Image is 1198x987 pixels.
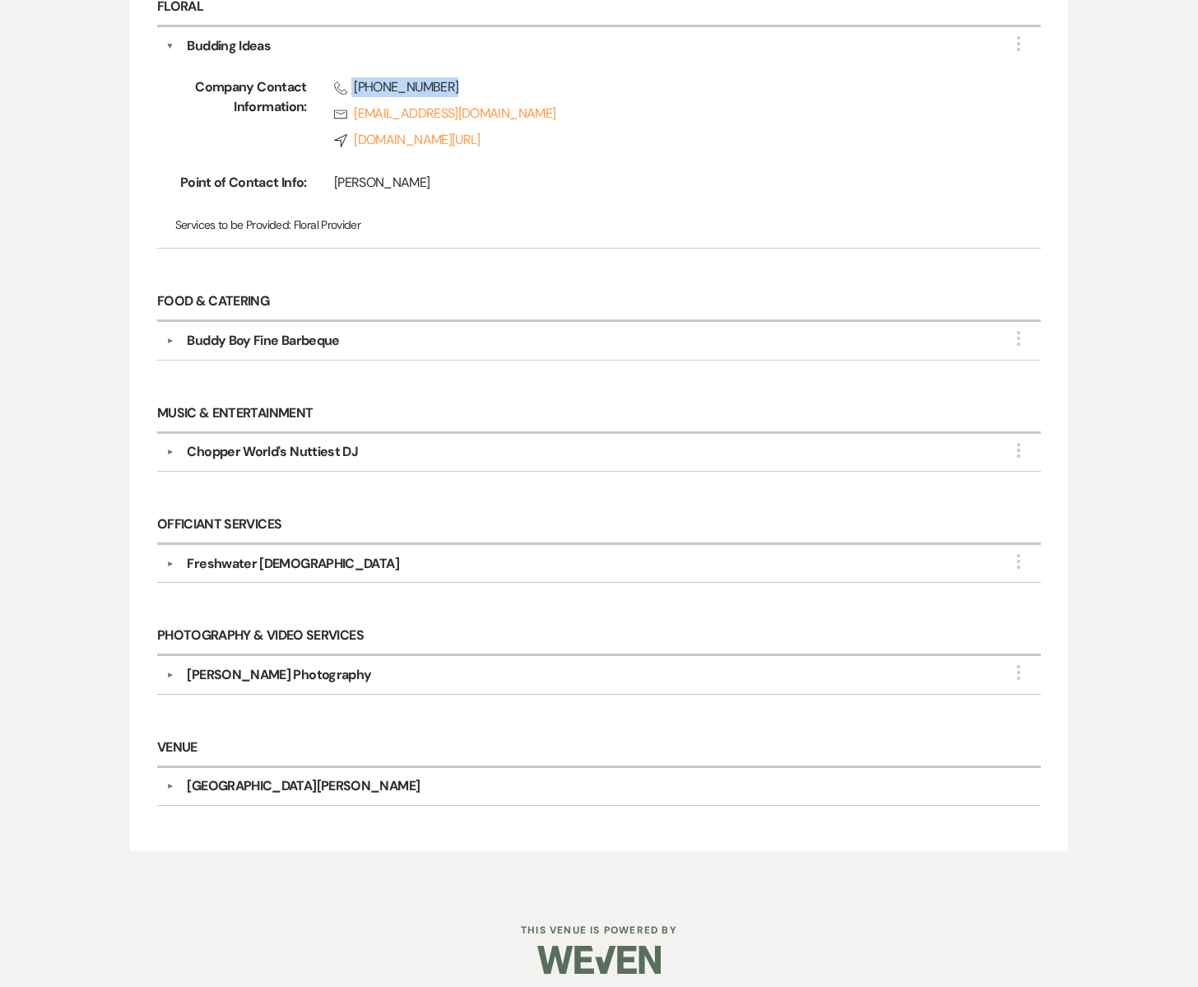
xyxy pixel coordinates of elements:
[166,36,174,56] button: ▼
[160,782,179,790] button: ▼
[187,776,420,796] div: [GEOGRAPHIC_DATA][PERSON_NAME]
[334,173,989,193] div: [PERSON_NAME]
[157,283,1041,322] h6: Food & Catering
[157,729,1041,768] h6: Venue
[187,554,398,574] div: Freshwater [DEMOGRAPHIC_DATA]
[187,442,358,462] div: Chopper World's Nuttiest DJ
[160,671,179,679] button: ▼
[334,130,989,150] a: [DOMAIN_NAME][URL]
[187,665,371,685] div: [PERSON_NAME] Photography
[160,337,179,345] button: ▼
[175,173,307,199] span: Point of Contact Info:
[187,36,271,56] div: Budding Ideas
[160,560,179,568] button: ▼
[334,104,989,123] a: [EMAIL_ADDRESS][DOMAIN_NAME]
[187,331,339,351] div: Buddy Boy Fine Barbeque
[157,617,1041,656] h6: Photography & Video Services
[175,77,307,156] span: Company Contact Information:
[160,448,179,456] button: ▼
[157,506,1041,545] h6: Officiant Services
[175,217,291,232] span: Services to be Provided:
[334,77,989,97] span: [PHONE_NUMBER]
[175,216,1024,234] p: Floral Provider
[157,395,1041,434] h6: Music & Entertainment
